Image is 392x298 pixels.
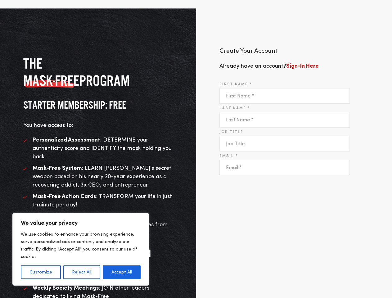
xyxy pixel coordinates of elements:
span: : LEARN [PERSON_NAME]’s secret weapon based on his nearly 20-year experience as a recovering addi... [33,165,171,188]
strong: Mask-Free Action Cards [33,194,96,199]
input: Job Title [219,136,350,151]
div: We value your privacy [12,213,149,286]
h3: STARTER MEMBERSHIP: FREE [23,98,173,112]
label: First Name * [219,82,252,87]
span: Create Your Account [219,48,277,54]
p: You have access to: [23,121,173,130]
strong: Mask-Free System [33,165,82,171]
span: : DETERMINE your authenticity score and IDENTIFY the mask holding you back [33,137,172,160]
label: Last Name * [219,106,250,111]
button: Accept All [103,265,141,279]
p: We value your privacy [21,219,141,227]
span: MASK-FREE [23,72,79,89]
a: Sign-In Here [286,63,319,69]
input: Email * [219,160,350,175]
span: : TRANSFORM your life in just 1-minute per day! [33,194,172,208]
button: Customize [21,265,61,279]
label: Email * [219,153,238,159]
input: Last Name * [219,112,350,128]
button: Reject All [63,265,100,279]
input: First Name * [219,88,350,104]
span: Already have an account? [219,63,319,69]
h2: The program [23,55,173,89]
strong: Weekly Society Meetings [33,285,99,291]
label: Job Title [219,129,243,135]
strong: Personalized Assessment [33,137,100,143]
p: We use cookies to enhance your browsing experience, serve personalized ads or content, and analyz... [21,231,141,260]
